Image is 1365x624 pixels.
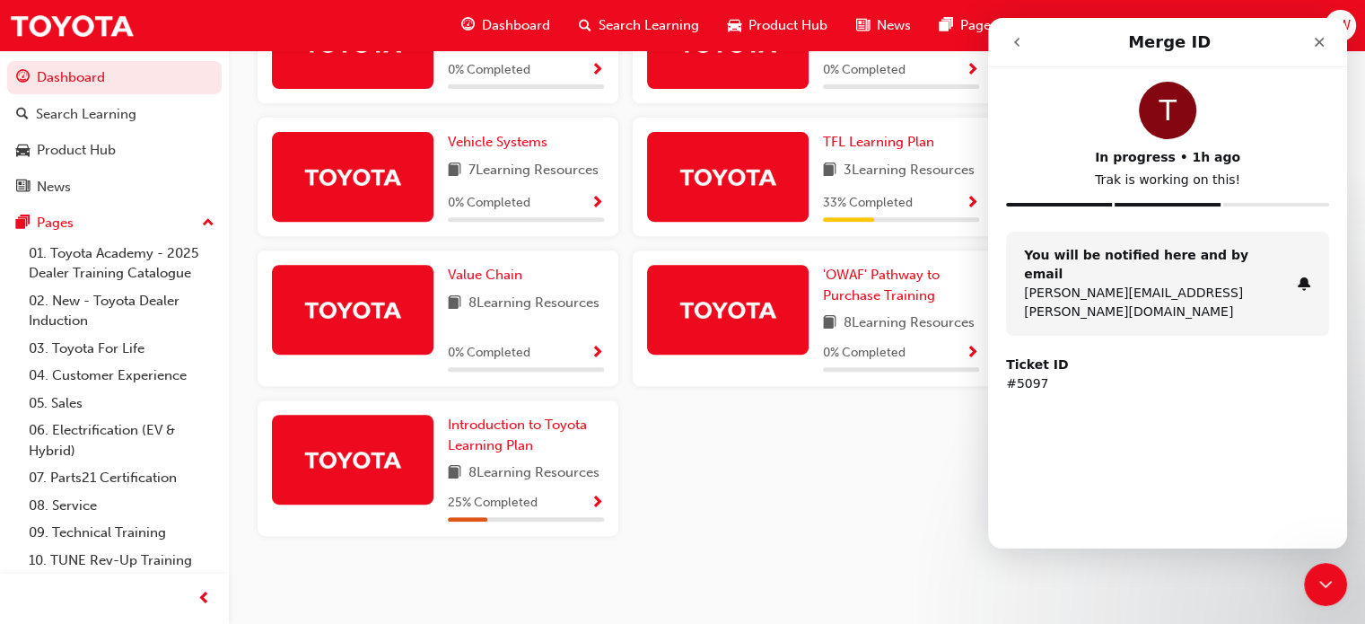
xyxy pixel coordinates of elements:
button: Show Progress [591,192,604,215]
div: Product Hub [37,140,116,161]
a: 01. Toyota Academy - 2025 Dealer Training Catalogue [22,240,222,287]
span: guage-icon [16,70,30,86]
span: Value Chain [448,267,522,283]
span: search-icon [579,14,591,37]
span: Vehicle Systems [448,134,547,150]
span: book-icon [448,160,461,182]
span: Product Hub [748,15,827,36]
a: 03. Toyota For Life [22,335,222,363]
button: Show Progress [966,342,979,365]
span: search-icon [16,107,29,123]
a: News [7,171,222,204]
a: car-iconProduct Hub [713,7,842,44]
span: 0 % Completed [448,343,530,364]
button: TW [1325,10,1356,41]
button: Show Progress [591,342,604,365]
span: TFL Learning Plan [823,134,934,150]
span: pages-icon [16,215,30,232]
span: Dashboard [482,15,550,36]
span: Show Progress [591,63,604,79]
img: Trak [303,294,402,325]
button: Pages [7,207,222,240]
iframe: Intercom live chat [988,18,1347,549]
a: news-iconNews [842,7,925,44]
span: 8 Learning Resources [468,462,599,485]
span: news-icon [16,180,30,196]
span: book-icon [448,293,461,315]
span: 0 % Completed [823,343,906,364]
a: Value Chain [448,265,529,286]
span: 8 Learning Resources [468,293,599,315]
button: DashboardSearch LearningProduct HubNews [7,57,222,207]
span: 'OWAF' Pathway to Purchase Training [823,267,940,303]
span: TW [1330,15,1351,36]
span: book-icon [448,462,461,485]
a: search-iconSearch Learning [564,7,713,44]
span: news-icon [856,14,870,37]
div: Search Learning [36,104,136,125]
span: guage-icon [461,14,475,37]
span: 0 % Completed [823,60,906,81]
span: 33 % Completed [823,193,913,214]
span: 3 Learning Resources [844,160,975,182]
a: 02. New - Toyota Dealer Induction [22,287,222,335]
a: 08. Service [22,492,222,520]
img: Trak [9,5,135,46]
span: Show Progress [591,196,604,212]
span: book-icon [823,312,836,335]
img: Trak [303,161,402,192]
button: Show Progress [966,59,979,82]
span: Search Learning [599,15,699,36]
a: 05. Sales [22,390,222,417]
a: pages-iconPages [925,7,1011,44]
a: Vehicle Systems [448,132,555,153]
a: 07. Parts21 Certification [22,464,222,492]
a: 09. Technical Training [22,519,222,547]
a: Product Hub [7,134,222,167]
span: Show Progress [591,496,604,512]
button: Show Progress [591,59,604,82]
a: Introduction to Toyota Learning Plan [448,415,604,455]
a: 04. Customer Experience [22,362,222,390]
span: 25 % Completed [448,493,538,514]
span: book-icon [823,160,836,182]
a: Dashboard [7,61,222,94]
a: TFL Learning Plan [823,132,941,153]
span: 0 % Completed [448,193,530,214]
a: guage-iconDashboard [447,7,564,44]
span: up-icon [202,212,214,235]
span: Show Progress [966,196,979,212]
img: Trak [678,294,777,325]
span: Introduction to Toyota Learning Plan [448,417,587,453]
span: Pages [960,15,997,36]
span: Show Progress [966,63,979,79]
span: car-icon [728,14,741,37]
span: 8 Learning Resources [844,312,975,335]
span: 0 % Completed [448,60,530,81]
a: 'OWAF' Pathway to Purchase Training [823,265,979,305]
a: 10. TUNE Rev-Up Training [22,547,222,575]
div: News [37,177,71,198]
span: Show Progress [966,346,979,362]
img: Trak [678,161,777,192]
span: prev-icon [197,588,211,611]
span: 7 Learning Resources [468,160,599,182]
img: Trak [303,444,402,475]
button: Show Progress [966,192,979,215]
span: News [877,15,911,36]
a: 06. Electrification (EV & Hybrid) [22,417,222,464]
span: Show Progress [591,346,604,362]
iframe: Intercom live chat [1304,563,1347,606]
